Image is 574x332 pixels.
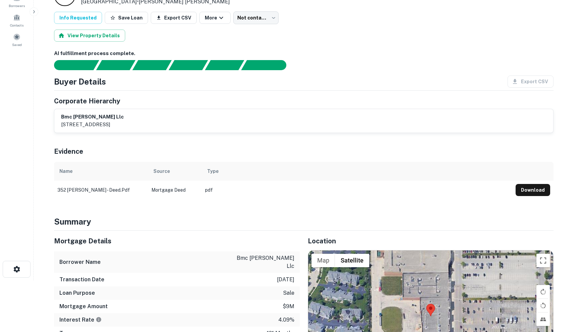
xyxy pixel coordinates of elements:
[278,316,294,324] p: 4.09%
[283,302,294,311] p: $9m
[105,12,148,24] button: Save Loan
[54,76,106,88] h4: Buyer Details
[54,30,125,42] button: View Property Details
[59,167,73,175] div: Name
[54,96,120,106] h5: Corporate Hierarchy
[61,113,124,121] h6: bmc [PERSON_NAME] llc
[54,216,554,228] h4: Summary
[199,12,231,24] button: More
[2,31,32,49] a: Saved
[169,60,208,70] div: Principals found, AI now looking for contact information...
[536,313,550,326] button: Tilt map
[132,60,172,70] div: Documents found, AI parsing details...
[202,181,512,199] td: pdf
[96,60,135,70] div: Your request is received and processing...
[540,278,574,311] iframe: Chat Widget
[54,181,148,199] td: 352 [PERSON_NAME] - deed.pdf
[536,299,550,312] button: Rotate map counterclockwise
[59,302,108,311] h6: Mortgage Amount
[54,50,554,57] h6: AI fulfillment process complete.
[205,60,244,70] div: Principals found, still searching for contact information. This may take time...
[54,236,300,246] h5: Mortgage Details
[9,3,25,8] span: Borrowers
[59,276,104,284] h6: Transaction Date
[54,162,148,181] th: Name
[151,12,197,24] button: Export CSV
[153,167,170,175] div: Source
[536,254,550,267] button: Toggle fullscreen view
[207,167,219,175] div: Type
[54,146,83,156] h5: Evidence
[233,11,279,24] div: Not contacted
[59,289,95,297] h6: Loan Purpose
[96,317,102,323] svg: The interest rates displayed on the website are for informational purposes only and may be report...
[277,276,294,284] p: [DATE]
[2,11,32,29] a: Contacts
[308,236,554,246] h5: Location
[46,60,96,70] div: Sending borrower request to AI...
[148,162,202,181] th: Source
[54,12,102,24] button: Info Requested
[536,285,550,298] button: Rotate map clockwise
[283,289,294,297] p: sale
[61,121,124,129] p: [STREET_ADDRESS]
[335,254,369,267] button: Show satellite imagery
[59,316,102,324] h6: Interest Rate
[241,60,294,70] div: AI fulfillment process complete.
[148,181,202,199] td: Mortgage Deed
[312,254,335,267] button: Show street map
[234,254,294,270] p: bmc [PERSON_NAME] llc
[59,258,101,266] h6: Borrower Name
[516,184,550,196] button: Download
[12,42,22,47] span: Saved
[54,162,554,199] div: scrollable content
[202,162,512,181] th: Type
[10,22,23,28] span: Contacts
